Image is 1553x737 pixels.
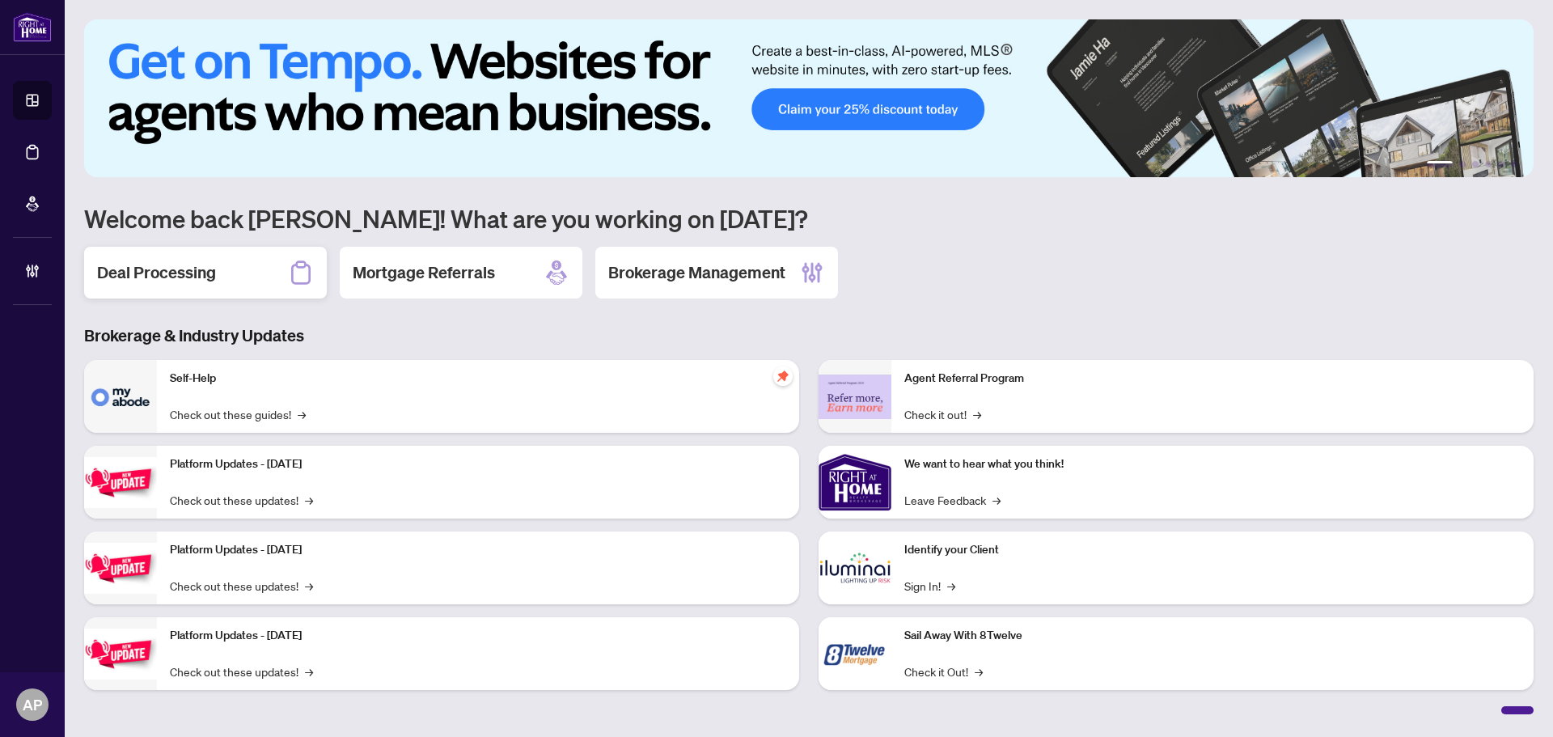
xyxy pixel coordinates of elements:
[84,203,1534,234] h1: Welcome back [PERSON_NAME]! What are you working on [DATE]?
[170,405,306,423] a: Check out these guides!→
[1485,161,1492,167] button: 4
[819,446,891,519] img: We want to hear what you think!
[298,405,306,423] span: →
[84,19,1534,177] img: Slide 0
[1511,161,1517,167] button: 6
[975,663,983,680] span: →
[170,370,786,388] p: Self-Help
[84,543,157,594] img: Platform Updates - July 8, 2025
[608,261,785,284] h2: Brokerage Management
[170,577,313,595] a: Check out these updates!→
[904,663,983,680] a: Check it Out!→
[819,532,891,604] img: Identify your Client
[170,541,786,559] p: Platform Updates - [DATE]
[84,324,1534,347] h3: Brokerage & Industry Updates
[904,370,1521,388] p: Agent Referral Program
[13,12,52,42] img: logo
[1488,680,1537,729] button: Open asap
[904,577,955,595] a: Sign In!→
[170,663,313,680] a: Check out these updates!→
[305,491,313,509] span: →
[305,577,313,595] span: →
[84,629,157,680] img: Platform Updates - June 23, 2025
[904,405,981,423] a: Check it out!→
[23,693,42,716] span: AP
[904,455,1521,473] p: We want to hear what you think!
[353,261,495,284] h2: Mortgage Referrals
[904,627,1521,645] p: Sail Away With 8Twelve
[170,491,313,509] a: Check out these updates!→
[1472,161,1479,167] button: 3
[170,627,786,645] p: Platform Updates - [DATE]
[773,366,793,386] span: pushpin
[97,261,216,284] h2: Deal Processing
[992,491,1001,509] span: →
[1498,161,1504,167] button: 5
[170,455,786,473] p: Platform Updates - [DATE]
[904,491,1001,509] a: Leave Feedback→
[1459,161,1466,167] button: 2
[973,405,981,423] span: →
[947,577,955,595] span: →
[84,360,157,433] img: Self-Help
[904,541,1521,559] p: Identify your Client
[819,617,891,690] img: Sail Away With 8Twelve
[1427,161,1453,167] button: 1
[819,375,891,419] img: Agent Referral Program
[84,457,157,508] img: Platform Updates - July 21, 2025
[305,663,313,680] span: →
